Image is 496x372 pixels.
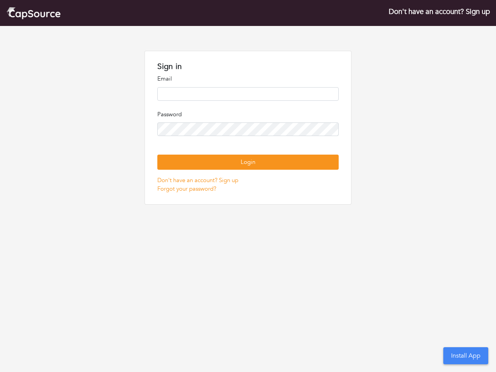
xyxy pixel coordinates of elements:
a: Don't have an account? Sign up [389,7,490,17]
button: Login [157,155,338,170]
p: Password [157,110,338,119]
img: cap_logo.png [6,6,61,20]
a: Forgot your password? [157,185,216,193]
p: Email [157,74,338,83]
button: Install App [443,347,488,364]
a: Don't have an account? Sign up [157,176,238,184]
h1: Sign in [157,62,338,71]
